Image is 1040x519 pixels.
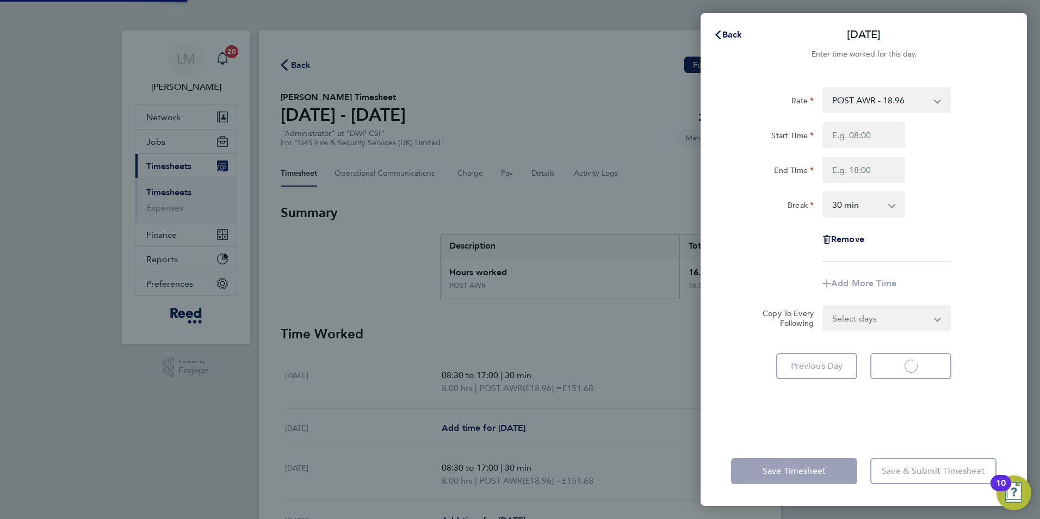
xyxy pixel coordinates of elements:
label: Rate [791,96,814,109]
label: Start Time [771,131,814,144]
div: 10 [996,483,1006,497]
label: Copy To Every Following [754,308,814,328]
label: End Time [774,165,814,178]
p: [DATE] [847,27,881,42]
span: Remove [831,234,864,244]
button: Remove [822,235,864,244]
label: Break [788,200,814,213]
input: E.g. 18:00 [822,157,905,183]
button: Back [703,24,753,46]
input: E.g. 08:00 [822,122,905,148]
button: Open Resource Center, 10 new notifications [996,475,1031,510]
div: Enter time worked for this day. [701,48,1027,61]
span: Back [722,29,742,40]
